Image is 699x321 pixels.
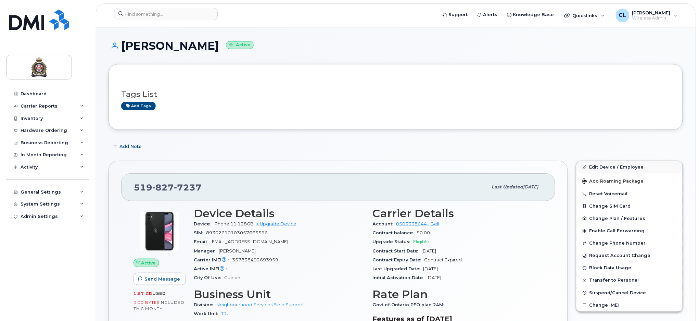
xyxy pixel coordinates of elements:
[134,273,186,285] button: Send Message
[589,229,645,234] span: Enable Call Forwarding
[119,143,142,150] span: Add Note
[226,41,254,49] small: Active
[372,266,423,271] span: Last Upgraded Date
[576,161,683,173] a: Edit Device / Employee
[194,275,224,280] span: City Of Use
[396,221,439,226] a: 0503338644 - Bell
[109,140,148,152] button: Add Note
[224,275,240,280] span: Guelph
[582,178,644,185] span: Add Roaming Package
[372,239,413,244] span: Upgrade Status
[589,216,646,221] span: Change Plan / Features
[576,299,683,311] button: Change IMEI
[417,230,430,235] span: $0.00
[219,248,256,254] span: [PERSON_NAME]
[589,290,646,295] span: Suspend/Cancel Device
[194,288,364,300] h3: Business Unit
[372,275,427,280] span: Initial Activation Date
[576,212,683,225] button: Change Plan / Features
[214,221,254,226] span: iPhone 11 128GB
[144,276,180,282] span: Send Message
[139,211,180,252] img: iPhone_11.jpg
[372,302,447,307] span: Govt of Ontario PFO plan 24M
[221,311,230,316] a: TRU
[372,248,421,254] span: Contract Start Date
[134,291,152,296] span: 1.57 GB
[576,262,683,274] button: Block Data Usage
[194,207,364,220] h3: Device Details
[576,237,683,249] button: Change Phone Number
[194,221,214,226] span: Device
[134,300,160,305] span: 0.00 Bytes
[134,182,202,193] span: 519
[194,257,232,262] span: Carrier IMEI
[152,182,174,193] span: 827
[372,288,543,300] h3: Rate Plan
[413,239,429,244] span: Eligible
[372,221,396,226] span: Account
[576,287,683,299] button: Suspend/Cancel Device
[423,266,438,271] span: [DATE]
[372,230,417,235] span: Contract balance
[194,311,221,316] span: Work Unit
[141,260,156,266] span: Active
[492,184,523,189] span: Last updated
[211,239,288,244] span: [EMAIL_ADDRESS][DOMAIN_NAME]
[121,90,670,99] h3: Tags List
[194,239,211,244] span: Email
[576,225,683,237] button: Enable Call Forwarding
[134,300,185,311] span: included this month
[194,230,206,235] span: SIM
[152,291,166,296] span: used
[427,275,441,280] span: [DATE]
[194,302,216,307] span: Division
[256,221,296,226] a: + Upgrade Device
[523,184,538,189] span: [DATE]
[372,257,424,262] span: Contract Expiry Date
[576,249,683,262] button: Request Account Change
[576,174,683,188] button: Add Roaming Package
[576,200,683,212] button: Change SIM Card
[206,230,268,235] span: 89302610103057665596
[576,188,683,200] button: Reset Voicemail
[121,102,156,110] a: Add tags
[230,266,234,271] span: —
[372,207,543,220] h3: Carrier Details
[232,257,278,262] span: 357838492693959
[576,274,683,286] button: Transfer to Personal
[194,266,230,271] span: Active IMEI
[109,40,683,52] h1: [PERSON_NAME]
[216,302,304,307] a: Neighbourhood Services Field Support
[424,257,462,262] span: Contract Expired
[194,248,219,254] span: Manager
[174,182,202,193] span: 7237
[421,248,436,254] span: [DATE]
